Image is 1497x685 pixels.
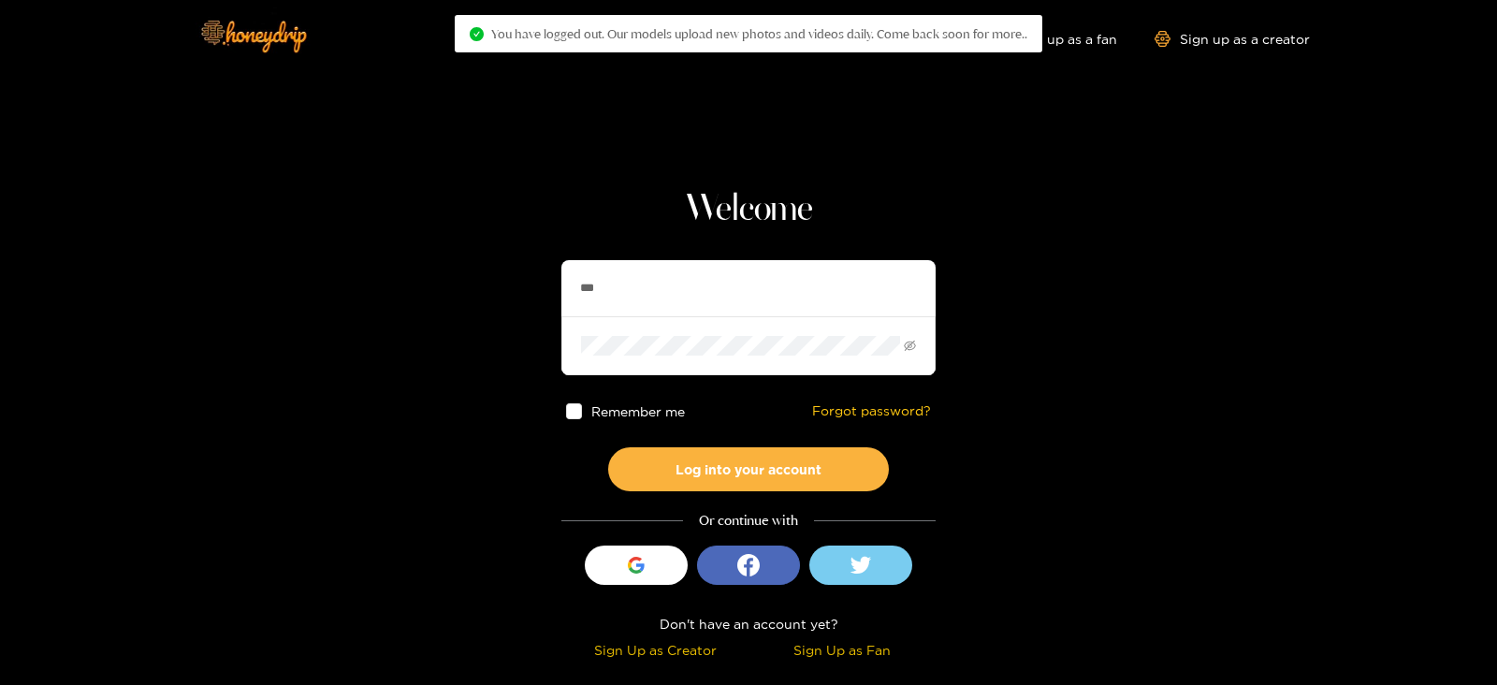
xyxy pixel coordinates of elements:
div: Don't have an account yet? [561,613,936,634]
a: Sign up as a fan [989,31,1117,47]
div: Sign Up as Fan [753,639,931,661]
span: check-circle [470,27,484,41]
h1: Welcome [561,187,936,232]
span: eye-invisible [904,340,916,352]
a: Sign up as a creator [1155,31,1310,47]
div: Or continue with [561,510,936,532]
span: You have logged out. Our models upload new photos and videos daily. Come back soon for more.. [491,26,1027,41]
span: Remember me [591,404,685,418]
div: Sign Up as Creator [566,639,744,661]
button: Log into your account [608,447,889,491]
a: Forgot password? [812,403,931,419]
